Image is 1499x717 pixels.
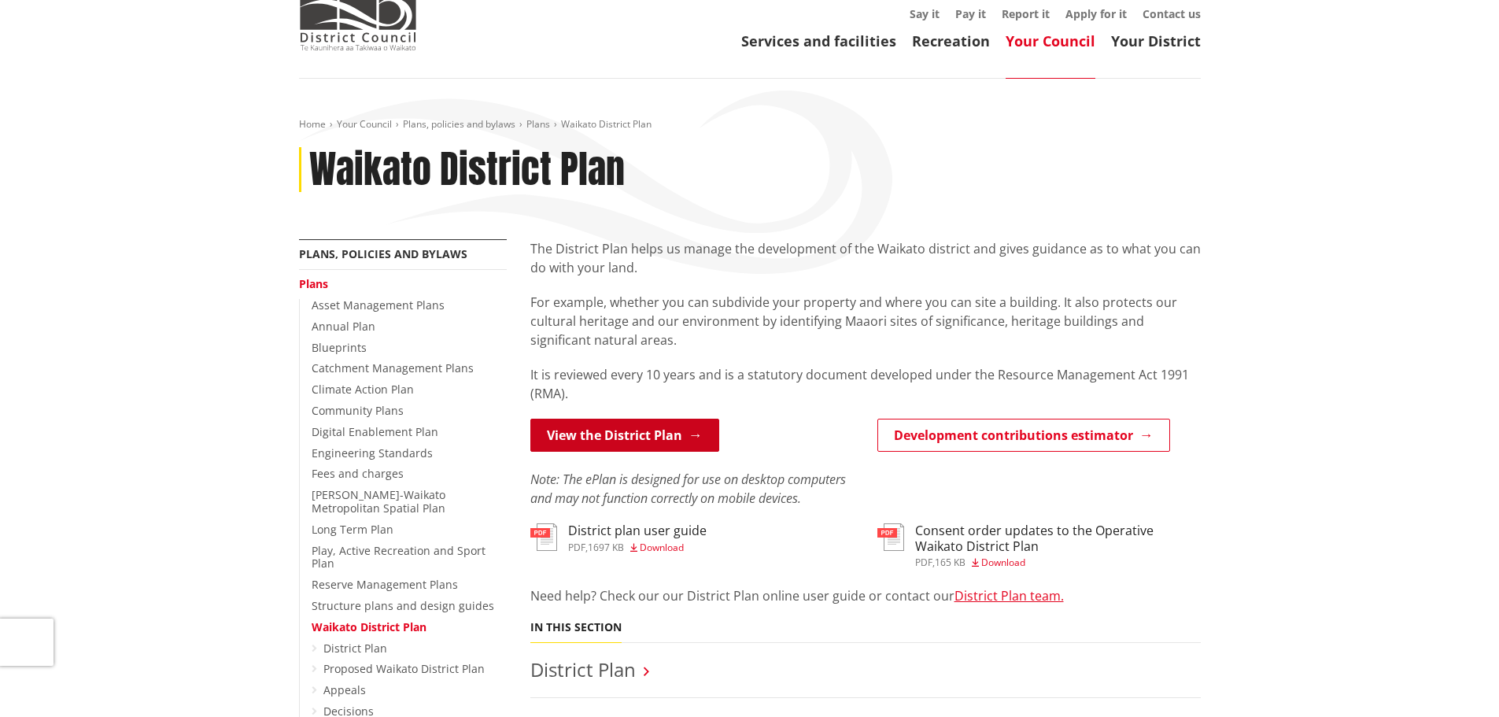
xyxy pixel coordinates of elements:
em: Note: The ePlan is designed for use on desktop computers and may not function correctly on mobile... [530,471,846,507]
a: Engineering Standards [312,445,433,460]
a: Blueprints [312,340,367,355]
a: [PERSON_NAME]-Waikato Metropolitan Spatial Plan [312,487,445,516]
span: Download [640,541,684,554]
a: Say it [910,6,940,21]
a: Home [299,117,326,131]
span: Waikato District Plan [561,117,652,131]
a: Your Council [1006,31,1095,50]
a: Apply for it [1065,6,1127,21]
a: Plans, policies and bylaws [403,117,515,131]
p: For example, whether you can subdivide your property and where you can site a building. It also p... [530,293,1201,349]
a: District Plan [530,656,636,682]
a: Asset Management Plans [312,298,445,312]
h3: District plan user guide [568,523,707,538]
a: Reserve Management Plans [312,577,458,592]
nav: breadcrumb [299,118,1201,131]
a: District plan user guide pdf,1697 KB Download [530,523,707,552]
a: Consent order updates to the Operative Waikato District Plan pdf,165 KB Download [877,523,1201,567]
a: District Plan [323,641,387,656]
span: Download [981,556,1025,569]
p: Need help? Check our our District Plan online user guide or contact our [530,586,1201,605]
a: Fees and charges [312,466,404,481]
span: 1697 KB [588,541,624,554]
div: , [568,543,707,553]
a: Community Plans [312,403,404,418]
a: Report it [1002,6,1050,21]
a: Plans [526,117,550,131]
a: Recreation [912,31,990,50]
a: Catchment Management Plans [312,360,474,375]
a: Development contributions estimator [877,419,1170,452]
a: Your Council [337,117,392,131]
span: pdf [568,541,585,554]
a: Proposed Waikato District Plan [323,661,485,676]
h5: In this section [530,621,622,634]
img: document-pdf.svg [530,523,557,551]
a: Waikato District Plan [312,619,426,634]
a: Long Term Plan [312,522,393,537]
a: Appeals [323,682,366,697]
a: Services and facilities [741,31,896,50]
span: pdf [915,556,932,569]
a: Climate Action Plan [312,382,414,397]
a: Digital Enablement Plan [312,424,438,439]
a: Pay it [955,6,986,21]
a: Structure plans and design guides [312,598,494,613]
a: Contact us [1143,6,1201,21]
a: Plans, policies and bylaws [299,246,467,261]
p: The District Plan helps us manage the development of the Waikato district and gives guidance as t... [530,239,1201,277]
img: document-pdf.svg [877,523,904,551]
div: , [915,558,1201,567]
a: District Plan team. [954,587,1064,604]
span: 165 KB [935,556,965,569]
h1: Waikato District Plan [309,147,625,193]
h3: Consent order updates to the Operative Waikato District Plan [915,523,1201,553]
a: Your District [1111,31,1201,50]
p: It is reviewed every 10 years and is a statutory document developed under the Resource Management... [530,365,1201,403]
a: View the District Plan [530,419,719,452]
a: Annual Plan [312,319,375,334]
a: Plans [299,276,328,291]
iframe: Messenger Launcher [1427,651,1483,708]
a: Play, Active Recreation and Sport Plan [312,543,486,571]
